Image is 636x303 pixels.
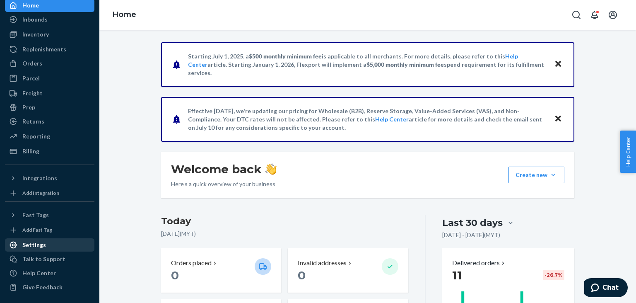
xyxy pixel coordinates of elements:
div: Replenishments [22,45,66,53]
div: Integrations [22,174,57,182]
a: Add Fast Tag [5,225,94,235]
button: Close [553,58,564,70]
a: Orders [5,57,94,70]
div: Settings [22,241,46,249]
a: Inventory [5,28,94,41]
span: $500 monthly minimum fee [249,53,322,60]
div: Freight [22,89,43,97]
div: Parcel [22,74,40,82]
p: [DATE] ( MYT ) [161,230,408,238]
a: Returns [5,115,94,128]
p: Orders placed [171,258,212,268]
div: Inbounds [22,15,48,24]
h1: Welcome back [171,162,277,177]
button: Open notifications [586,7,603,23]
a: Billing [5,145,94,158]
button: Open Search Box [568,7,585,23]
img: hand-wave emoji [265,163,277,175]
button: Delivered orders [452,258,506,268]
div: Inventory [22,30,49,39]
a: Inbounds [5,13,94,26]
span: 11 [452,268,462,282]
div: Billing [22,147,39,155]
div: Home [22,1,39,10]
button: Help Center [620,131,636,173]
a: Freight [5,87,94,100]
span: 0 [298,268,306,282]
div: Help Center [22,269,56,277]
button: Give Feedback [5,281,94,294]
ol: breadcrumbs [106,3,143,27]
a: Settings [5,238,94,252]
div: Add Fast Tag [22,226,52,233]
button: Open account menu [605,7,621,23]
button: Create new [508,167,564,183]
a: Add Integration [5,188,94,198]
a: Replenishments [5,43,94,56]
div: Reporting [22,132,50,141]
a: Reporting [5,130,94,143]
h3: Today [161,215,408,228]
a: Home [113,10,136,19]
span: 0 [171,268,179,282]
p: Effective [DATE], we're updating our pricing for Wholesale (B2B), Reserve Storage, Value-Added Se... [188,107,546,132]
div: Add Integration [22,189,59,196]
button: Orders placed 0 [161,248,281,293]
div: Prep [22,103,35,112]
iframe: Opens a widget where you can chat to one of our agents [584,278,628,299]
div: Fast Tags [22,211,49,219]
a: Help Center [5,267,94,280]
div: Returns [22,117,44,126]
div: Talk to Support [22,255,65,263]
button: Talk to Support [5,252,94,266]
p: Here’s a quick overview of your business [171,180,277,188]
button: Fast Tags [5,208,94,222]
div: Last 30 days [442,216,503,229]
div: Orders [22,59,42,68]
a: Prep [5,101,94,114]
div: -26.7 % [543,270,564,280]
p: Starting July 1, 2025, a is applicable to all merchants. For more details, please refer to this a... [188,52,546,77]
div: Give Feedback [22,283,63,291]
button: Integrations [5,172,94,185]
button: Invalid addresses 0 [288,248,408,293]
p: [DATE] - [DATE] ( MYT ) [442,231,500,239]
span: $5,000 monthly minimum fee [366,61,444,68]
a: Help Center [375,116,409,123]
p: Invalid addresses [298,258,347,268]
button: Close [553,113,564,125]
a: Parcel [5,72,94,85]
